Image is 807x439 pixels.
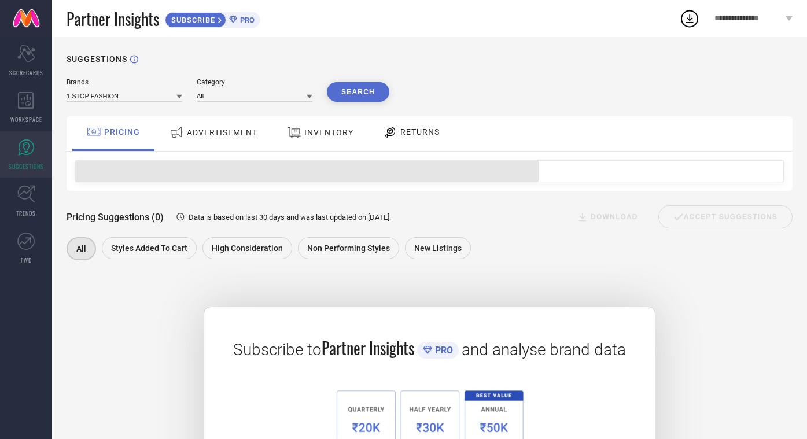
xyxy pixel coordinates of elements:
[67,212,164,223] span: Pricing Suggestions (0)
[21,256,32,264] span: FWD
[16,209,36,217] span: TRENDS
[233,340,322,359] span: Subscribe to
[414,244,462,253] span: New Listings
[322,336,414,360] span: Partner Insights
[197,78,312,86] div: Category
[67,78,182,86] div: Brands
[432,345,453,356] span: PRO
[104,127,140,137] span: PRICING
[462,340,626,359] span: and analyse brand data
[237,16,255,24] span: PRO
[187,128,257,137] span: ADVERTISEMENT
[76,244,86,253] span: All
[400,127,440,137] span: RETURNS
[658,205,793,228] div: Accept Suggestions
[212,244,283,253] span: High Consideration
[165,16,218,24] span: SUBSCRIBE
[67,54,127,64] h1: SUGGESTIONS
[307,244,390,253] span: Non Performing Styles
[10,115,42,124] span: WORKSPACE
[304,128,353,137] span: INVENTORY
[679,8,700,29] div: Open download list
[67,7,159,31] span: Partner Insights
[9,68,43,77] span: SCORECARDS
[327,82,389,102] button: Search
[9,162,44,171] span: SUGGESTIONS
[165,9,260,28] a: SUBSCRIBEPRO
[189,213,391,222] span: Data is based on last 30 days and was last updated on [DATE] .
[111,244,187,253] span: Styles Added To Cart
